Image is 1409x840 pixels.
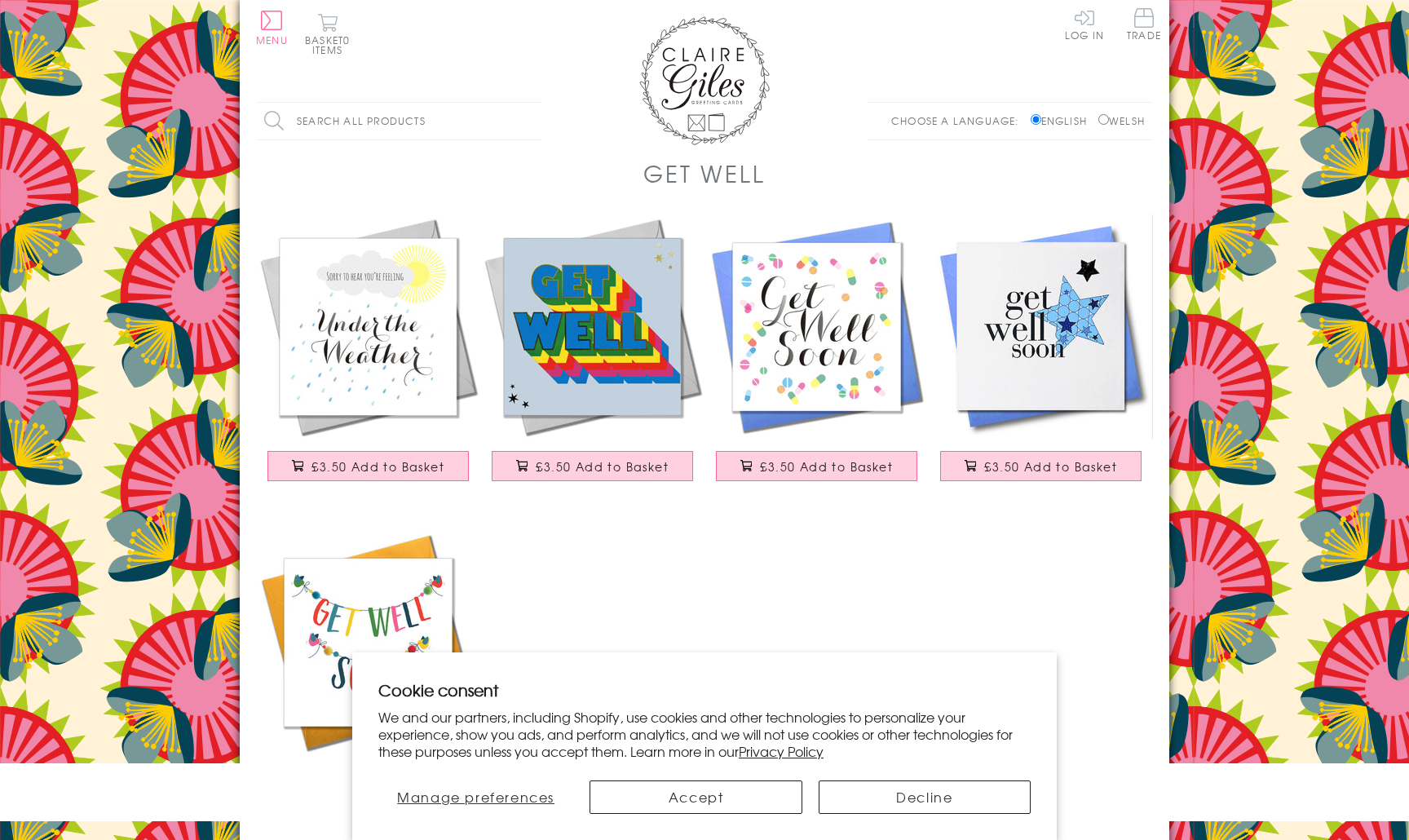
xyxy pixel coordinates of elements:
label: English [1031,113,1095,128]
input: Search all products [256,103,541,139]
span: Trade [1127,8,1161,40]
button: £3.50 Add to Basket [716,451,918,481]
a: Get Well Card, Banner, Get Well Soon, Embellished with colourful pompoms £3.75 Add to Basket [256,530,480,813]
img: Get Well Card, Rainbow block letters and stars, with gold foil [480,214,704,439]
span: £3.50 Add to Basket [311,458,444,475]
a: Get Well Card, Sunshine and Clouds, Sorry to hear you're Under the Weather £3.50 Add to Basket [256,214,480,497]
span: Menu [256,33,288,47]
button: £3.50 Add to Basket [267,451,470,481]
button: Accept [590,780,802,814]
img: Get Well Card, Sunshine and Clouds, Sorry to hear you're Under the Weather [256,214,480,439]
button: £3.50 Add to Basket [940,451,1142,481]
h2: Cookie consent [378,679,1031,701]
a: Get Well Card, Pills, Get Well Soon £3.50 Add to Basket [704,214,929,497]
button: Decline [819,780,1031,814]
a: Get Well Card, Blue Star, Get Well Soon, Embellished with a shiny padded star £3.50 Add to Basket [929,214,1153,497]
input: English [1031,114,1041,125]
p: We and our partners, including Shopify, use cookies and other technologies to personalize your ex... [378,709,1031,759]
span: £3.50 Add to Basket [760,458,893,475]
label: Welsh [1098,113,1145,128]
input: Welsh [1098,114,1109,125]
img: Claire Giles Greetings Cards [639,16,770,145]
span: Manage preferences [397,787,554,807]
a: Privacy Policy [739,741,824,761]
button: Manage preferences [378,780,573,814]
button: Menu [256,11,288,45]
img: Get Well Card, Banner, Get Well Soon, Embellished with colourful pompoms [256,530,480,754]
img: Get Well Card, Pills, Get Well Soon [704,214,929,439]
button: Basket0 items [305,13,350,55]
p: Choose a language: [891,113,1027,128]
button: £3.50 Add to Basket [492,451,694,481]
a: Trade [1127,8,1161,43]
h1: Get Well [643,157,765,190]
input: Search [525,103,541,139]
a: Get Well Card, Rainbow block letters and stars, with gold foil £3.50 Add to Basket [480,214,704,497]
span: £3.50 Add to Basket [984,458,1117,475]
span: £3.50 Add to Basket [536,458,669,475]
span: 0 items [312,33,350,57]
img: Get Well Card, Blue Star, Get Well Soon, Embellished with a shiny padded star [929,214,1153,439]
a: Log In [1065,8,1104,40]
